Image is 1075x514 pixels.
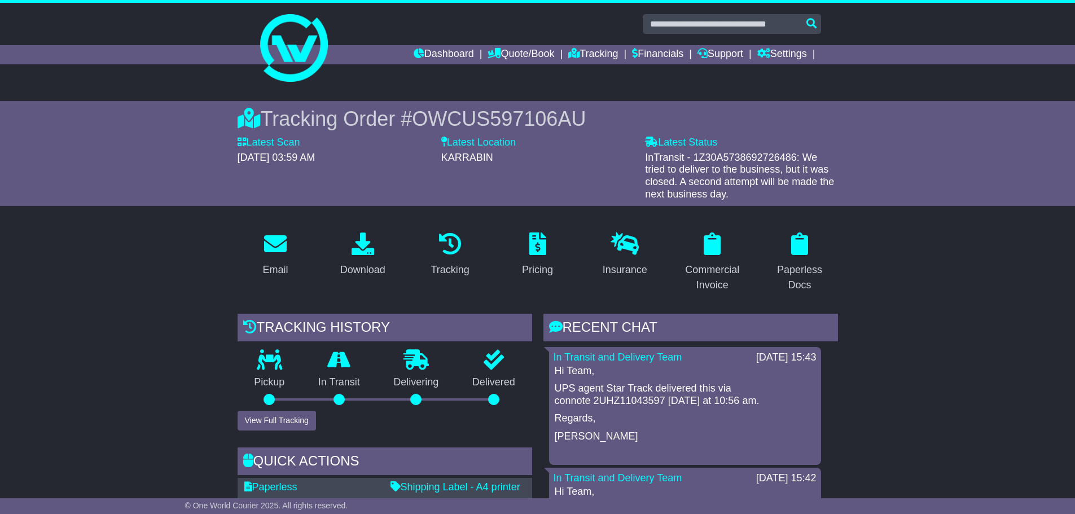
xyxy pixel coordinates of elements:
[554,352,682,363] a: In Transit and Delivery Team
[340,262,385,278] div: Download
[762,229,838,297] a: Paperless Docs
[522,262,553,278] div: Pricing
[555,365,815,377] p: Hi Team,
[632,45,683,64] a: Financials
[595,229,655,282] a: Insurance
[238,152,315,163] span: [DATE] 03:59 AM
[543,314,838,344] div: RECENT CHAT
[488,45,554,64] a: Quote/Book
[555,486,815,498] p: Hi Team,
[603,262,647,278] div: Insurance
[554,472,682,484] a: In Transit and Delivery Team
[333,229,393,282] a: Download
[756,352,817,364] div: [DATE] 15:43
[238,314,532,344] div: Tracking history
[185,501,348,510] span: © One World Courier 2025. All rights reserved.
[441,152,493,163] span: KARRABIN
[682,262,743,293] div: Commercial Invoice
[255,229,295,282] a: Email
[697,45,743,64] a: Support
[769,262,831,293] div: Paperless Docs
[423,229,476,282] a: Tracking
[455,376,532,389] p: Delivered
[515,229,560,282] a: Pricing
[645,137,717,149] label: Latest Status
[377,376,456,389] p: Delivering
[238,447,532,478] div: Quick Actions
[555,383,815,407] p: UPS agent Star Track delivered this via connote 2UHZ11043597 [DATE] at 10:56 am.
[301,376,377,389] p: In Transit
[431,262,469,278] div: Tracking
[262,262,288,278] div: Email
[756,472,817,485] div: [DATE] 15:42
[645,152,834,200] span: InTransit - 1Z30A5738692726486: We tried to deliver to the business, but it was closed. A second ...
[414,45,474,64] a: Dashboard
[674,229,751,297] a: Commercial Invoice
[238,376,302,389] p: Pickup
[555,430,815,443] p: [PERSON_NAME]
[412,107,586,130] span: OWCUS597106AU
[238,137,300,149] label: Latest Scan
[244,481,297,493] a: Paperless
[568,45,618,64] a: Tracking
[441,137,516,149] label: Latest Location
[757,45,807,64] a: Settings
[238,411,316,430] button: View Full Tracking
[555,412,815,425] p: Regards,
[390,481,520,493] a: Shipping Label - A4 printer
[238,107,838,131] div: Tracking Order #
